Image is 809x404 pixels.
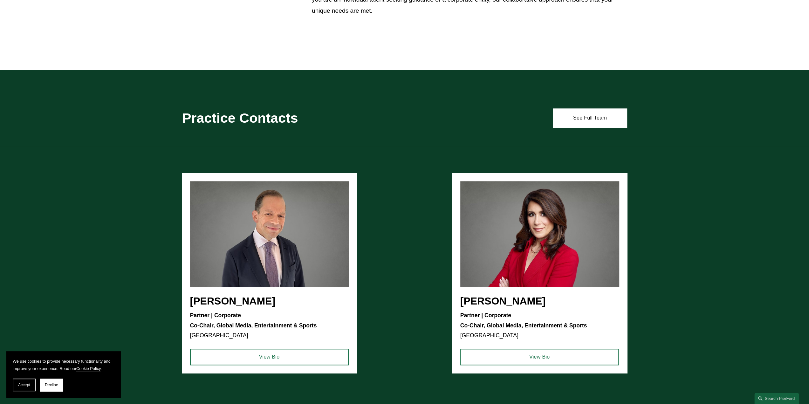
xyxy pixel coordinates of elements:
button: Accept [13,379,36,391]
a: View Bio [190,349,349,365]
p: We use cookies to provide necessary functionality and improve your experience. Read our . [13,358,114,372]
a: Search this site [754,393,799,404]
button: Decline [40,379,63,391]
a: View Bio [460,349,619,365]
span: Accept [18,383,30,387]
h2: Practice Contacts [182,110,386,126]
section: Cookie banner [6,351,121,398]
span: Decline [45,383,58,387]
a: See Full Team [553,108,627,127]
a: Cookie Policy [76,366,101,371]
